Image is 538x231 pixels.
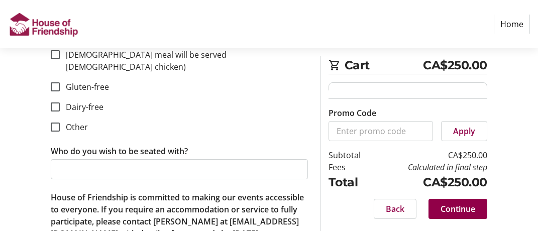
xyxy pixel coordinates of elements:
[60,81,109,93] label: Gluten-free
[60,101,103,113] label: Dairy-free
[329,149,374,161] td: Subtotal
[453,125,475,137] span: Apply
[374,161,487,173] td: Calculated in final step
[329,121,434,141] input: Enter promo code
[374,173,487,191] td: CA$250.00
[60,37,308,73] label: [DEMOGRAPHIC_DATA] (guests requiring a [DEMOGRAPHIC_DATA] meal will be served [DEMOGRAPHIC_DATA] ...
[441,121,487,141] button: Apply
[494,15,530,34] a: Home
[329,161,374,173] td: Fees
[423,56,487,74] span: CA$250.00
[345,56,423,74] span: Cart
[441,203,475,215] span: Continue
[428,199,487,219] button: Continue
[374,199,416,219] button: Back
[51,145,188,157] label: Who do you wish to be seated with?
[374,149,487,161] td: CA$250.00
[8,4,79,44] img: House of Friendship's Logo
[329,173,374,191] td: Total
[386,203,404,215] span: Back
[329,107,376,119] label: Promo Code
[60,121,88,133] label: Other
